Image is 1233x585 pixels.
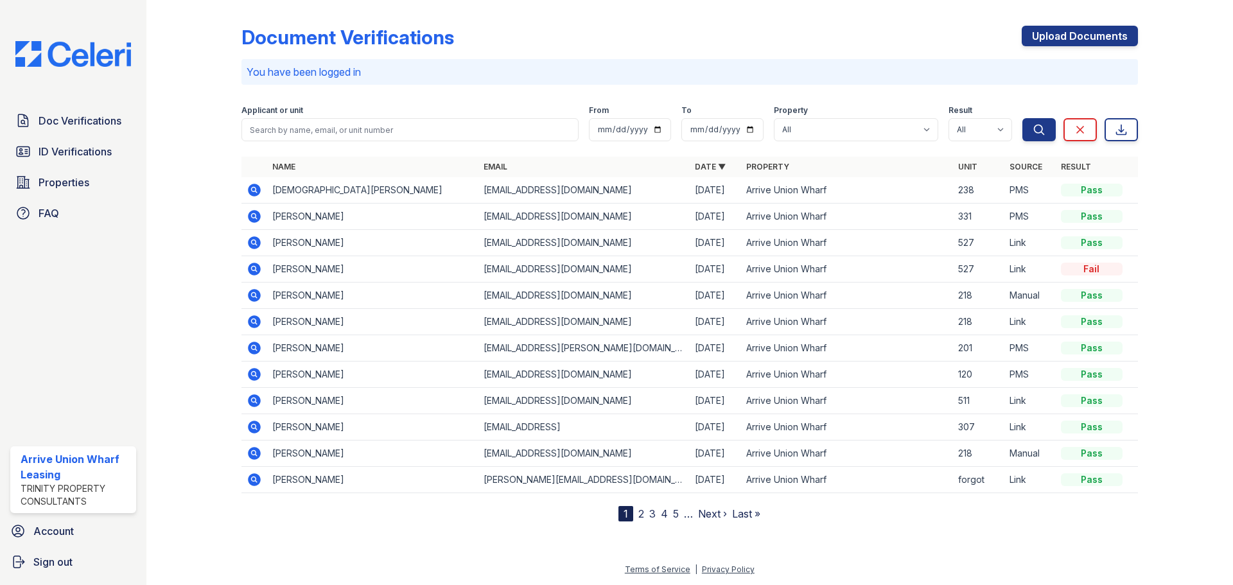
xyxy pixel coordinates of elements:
td: Arrive Union Wharf [741,283,952,309]
td: [PERSON_NAME] [267,362,478,388]
div: Document Verifications [241,26,454,49]
div: Fail [1061,263,1123,275]
td: [PERSON_NAME] [267,204,478,230]
td: Arrive Union Wharf [741,362,952,388]
td: [PERSON_NAME] [267,230,478,256]
td: 307 [953,414,1004,441]
td: 218 [953,283,1004,309]
td: Manual [1004,441,1056,467]
td: [PERSON_NAME] [267,414,478,441]
td: Arrive Union Wharf [741,441,952,467]
td: 120 [953,362,1004,388]
td: Link [1004,309,1056,335]
td: 331 [953,204,1004,230]
td: [EMAIL_ADDRESS][DOMAIN_NAME] [478,283,690,309]
td: [EMAIL_ADDRESS][PERSON_NAME][DOMAIN_NAME] [478,335,690,362]
a: 3 [649,507,656,520]
td: [EMAIL_ADDRESS][DOMAIN_NAME] [478,256,690,283]
td: [EMAIL_ADDRESS][DOMAIN_NAME] [478,362,690,388]
td: [PERSON_NAME][EMAIL_ADDRESS][DOMAIN_NAME] [478,467,690,493]
a: Property [746,162,789,171]
input: Search by name, email, or unit number [241,118,579,141]
td: PMS [1004,177,1056,204]
a: ID Verifications [10,139,136,164]
td: [DATE] [690,283,741,309]
div: Pass [1061,473,1123,486]
div: Pass [1061,368,1123,381]
td: [DATE] [690,414,741,441]
span: Account [33,523,74,539]
td: Manual [1004,283,1056,309]
span: Properties [39,175,89,190]
button: Sign out [5,549,141,575]
td: Link [1004,467,1056,493]
td: [DATE] [690,467,741,493]
td: [DEMOGRAPHIC_DATA][PERSON_NAME] [267,177,478,204]
td: 201 [953,335,1004,362]
td: [DATE] [690,362,741,388]
td: [DATE] [690,335,741,362]
td: [DATE] [690,309,741,335]
div: Pass [1061,421,1123,433]
a: Privacy Policy [702,564,755,574]
span: Sign out [33,554,73,570]
td: Arrive Union Wharf [741,230,952,256]
td: [DATE] [690,230,741,256]
a: Unit [958,162,977,171]
img: CE_Logo_Blue-a8612792a0a2168367f1c8372b55b34899dd931a85d93a1a3d3e32e68fde9ad4.png [5,41,141,67]
td: [EMAIL_ADDRESS] [478,414,690,441]
td: Arrive Union Wharf [741,414,952,441]
a: Source [1010,162,1042,171]
td: [PERSON_NAME] [267,335,478,362]
td: Arrive Union Wharf [741,177,952,204]
div: Pass [1061,236,1123,249]
a: 2 [638,507,644,520]
td: [DATE] [690,388,741,414]
td: Arrive Union Wharf [741,388,952,414]
a: Date ▼ [695,162,726,171]
td: 527 [953,230,1004,256]
div: Pass [1061,184,1123,196]
span: ID Verifications [39,144,112,159]
span: FAQ [39,205,59,221]
td: Link [1004,256,1056,283]
td: [PERSON_NAME] [267,467,478,493]
td: [PERSON_NAME] [267,256,478,283]
a: Next › [698,507,727,520]
td: Arrive Union Wharf [741,335,952,362]
a: Result [1061,162,1091,171]
td: [EMAIL_ADDRESS][DOMAIN_NAME] [478,388,690,414]
span: … [684,506,693,521]
label: From [589,105,609,116]
label: To [681,105,692,116]
a: Upload Documents [1022,26,1138,46]
td: [DATE] [690,441,741,467]
td: 218 [953,441,1004,467]
td: PMS [1004,335,1056,362]
td: 527 [953,256,1004,283]
a: Terms of Service [625,564,690,574]
div: Pass [1061,315,1123,328]
td: Link [1004,230,1056,256]
td: [EMAIL_ADDRESS][DOMAIN_NAME] [478,441,690,467]
a: 5 [673,507,679,520]
div: Trinity Property Consultants [21,482,131,508]
a: Email [484,162,507,171]
a: Name [272,162,295,171]
a: 4 [661,507,668,520]
td: PMS [1004,204,1056,230]
td: 238 [953,177,1004,204]
span: Doc Verifications [39,113,121,128]
td: [PERSON_NAME] [267,309,478,335]
td: [PERSON_NAME] [267,441,478,467]
div: Pass [1061,447,1123,460]
td: Arrive Union Wharf [741,204,952,230]
td: [DATE] [690,177,741,204]
div: Pass [1061,342,1123,354]
td: 218 [953,309,1004,335]
div: Arrive Union Wharf Leasing [21,451,131,482]
td: Link [1004,388,1056,414]
a: FAQ [10,200,136,226]
td: [PERSON_NAME] [267,283,478,309]
td: forgot [953,467,1004,493]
